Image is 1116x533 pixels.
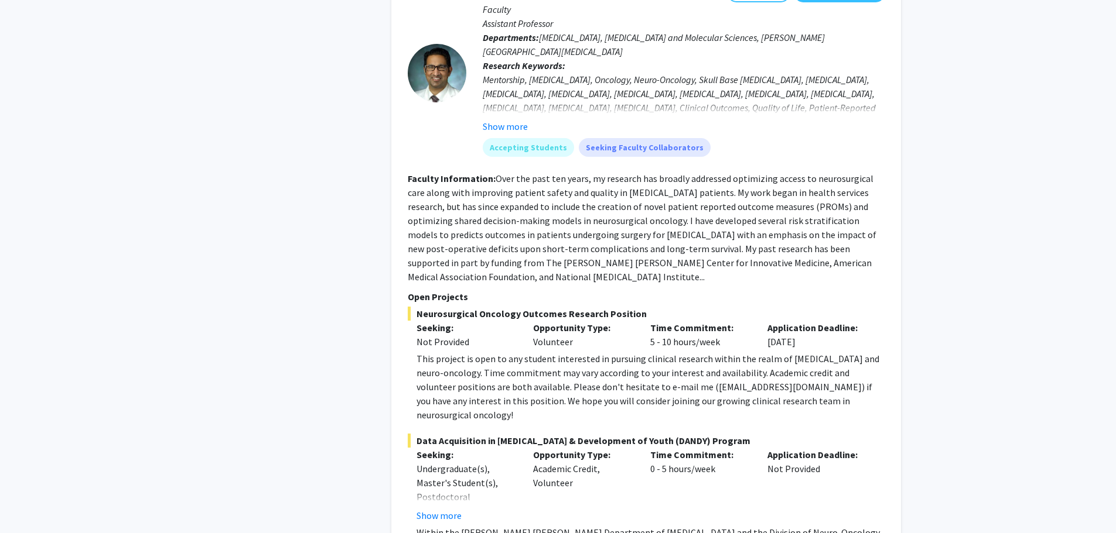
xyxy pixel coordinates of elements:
[417,352,885,422] div: This project is open to any student interested in pursuing clinical research within the realm of ...
[483,16,885,30] p: Assistant Professor
[759,448,876,522] div: Not Provided
[524,448,641,522] div: Academic Credit, Volunteer
[483,138,574,157] mat-chip: Accepting Students
[579,138,711,157] mat-chip: Seeking Faculty Collaborators
[533,321,633,335] p: Opportunity Type:
[408,290,885,304] p: Open Projects
[641,448,759,522] div: 0 - 5 hours/week
[9,480,50,524] iframe: Chat
[483,32,539,43] b: Departments:
[417,448,516,462] p: Seeking:
[483,32,825,57] span: [MEDICAL_DATA], [MEDICAL_DATA] and Molecular Sciences, [PERSON_NAME][GEOGRAPHIC_DATA][MEDICAL_DATA]
[483,60,565,71] b: Research Keywords:
[767,321,867,335] p: Application Deadline:
[650,321,750,335] p: Time Commitment:
[483,2,885,16] p: Faculty
[417,335,516,349] div: Not Provided
[533,448,633,462] p: Opportunity Type:
[417,321,516,335] p: Seeking:
[650,448,750,462] p: Time Commitment:
[408,434,885,448] span: Data Acquisition in [MEDICAL_DATA] & Development of Youth (DANDY) Program
[767,448,867,462] p: Application Deadline:
[417,508,462,522] button: Show more
[524,321,641,349] div: Volunteer
[408,173,496,184] b: Faculty Information:
[483,73,885,157] div: Mentorship, [MEDICAL_DATA], Oncology, Neuro-Oncology, Skull Base [MEDICAL_DATA], [MEDICAL_DATA], ...
[759,321,876,349] div: [DATE]
[408,173,876,283] fg-read-more: Over the past ten years, my research has broadly addressed optimizing access to neurosurgical car...
[483,119,528,133] button: Show more
[641,321,759,349] div: 5 - 10 hours/week
[408,307,885,321] span: Neurosurgical Oncology Outcomes Research Position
